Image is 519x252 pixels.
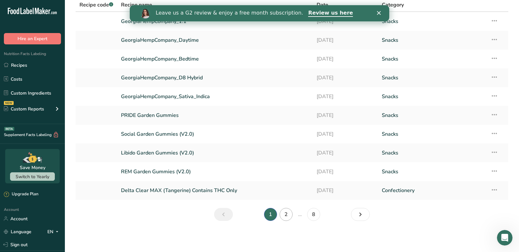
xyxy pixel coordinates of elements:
iframe: Intercom live chat [497,230,513,246]
a: PRIDE Garden Gummies [121,109,309,122]
iframe: Intercom live chat banner [130,5,389,21]
div: Close [247,6,254,10]
a: Next page [351,208,370,221]
div: EN [47,228,61,235]
span: Date [317,1,328,9]
a: [DATE] [317,184,374,197]
button: Hire an Expert [4,33,61,44]
a: [DATE] [317,52,374,66]
span: Recipe name [121,1,152,9]
a: GeorgiaHempCompany_1:1 [121,15,309,28]
a: Snacks [382,71,483,85]
a: Delta Clear MAX (Tangerine) Contains THC Only [121,184,309,197]
div: Custom Reports [4,106,44,112]
a: Page 2. [280,208,293,221]
a: GeorgiaHempCompany_Sativa_Indica [121,90,309,103]
a: [DATE] [317,127,374,141]
div: Save Money [20,164,45,171]
a: Snacks [382,15,483,28]
a: [DATE] [317,71,374,85]
a: Snacks [382,90,483,103]
span: Switch to Yearly [16,174,49,180]
a: Snacks [382,146,483,160]
a: [DATE] [317,15,374,28]
a: REM Garden Gummies (V2.0) [121,165,309,178]
a: Social Garden Gummies (V2.0) [121,127,309,141]
div: NEW [4,101,14,105]
div: BETA [4,127,14,131]
a: [DATE] [317,33,374,47]
a: [DATE] [317,165,374,178]
a: [DATE] [317,146,374,160]
a: Snacks [382,109,483,122]
a: Page 8. [307,208,320,221]
a: Previous page [214,208,233,221]
a: GeorgiaHempCompany_Daytime [121,33,309,47]
a: [DATE] [317,109,374,122]
div: Upgrade Plan [4,191,38,198]
a: Snacks [382,127,483,141]
a: Snacks [382,33,483,47]
a: Libido Garden Gummies (V2.0) [121,146,309,160]
a: Snacks [382,165,483,178]
a: GeorgiaHempCompany_D8 Hybrid [121,71,309,85]
a: Language [4,226,31,237]
span: Recipe code [79,1,113,8]
a: Snacks [382,52,483,66]
button: Switch to Yearly [10,172,55,181]
a: GeorgiaHempCompany_Bedtime [121,52,309,66]
a: Confectionery [382,184,483,197]
span: Category [382,1,404,9]
a: [DATE] [317,90,374,103]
